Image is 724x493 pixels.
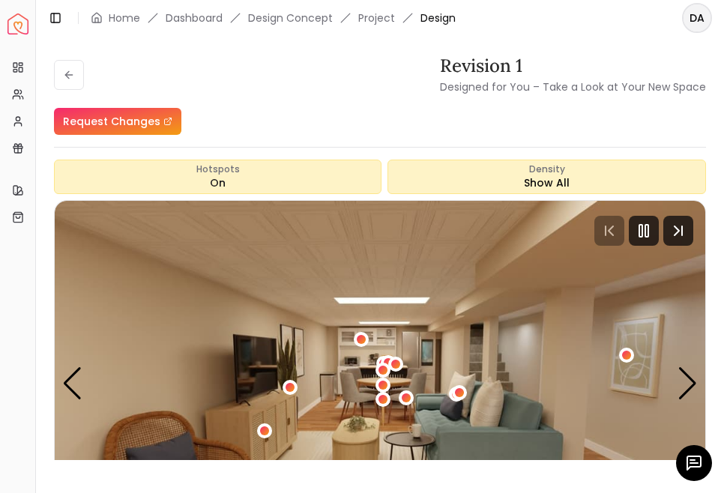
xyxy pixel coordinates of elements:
li: Design Concept [248,10,333,25]
a: Spacejoy [7,13,28,34]
span: Density [529,163,565,175]
svg: Next Track [663,216,693,246]
small: Designed for You – Take a Look at Your New Space [440,79,706,94]
div: Show All [387,160,706,194]
button: HotspotsOn [54,160,381,194]
img: Spacejoy Logo [7,13,28,34]
a: Home [109,10,140,25]
button: DA [682,3,712,33]
h3: Revision 1 [440,54,706,78]
div: Next slide [678,367,698,400]
span: Hotspots [196,163,240,175]
svg: Pause [635,222,653,240]
span: DA [684,4,711,31]
div: Previous slide [62,367,82,400]
span: Design [420,10,456,25]
a: Dashboard [166,10,223,25]
a: Project [358,10,395,25]
nav: breadcrumb [91,10,456,25]
a: Request Changes [54,108,181,135]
